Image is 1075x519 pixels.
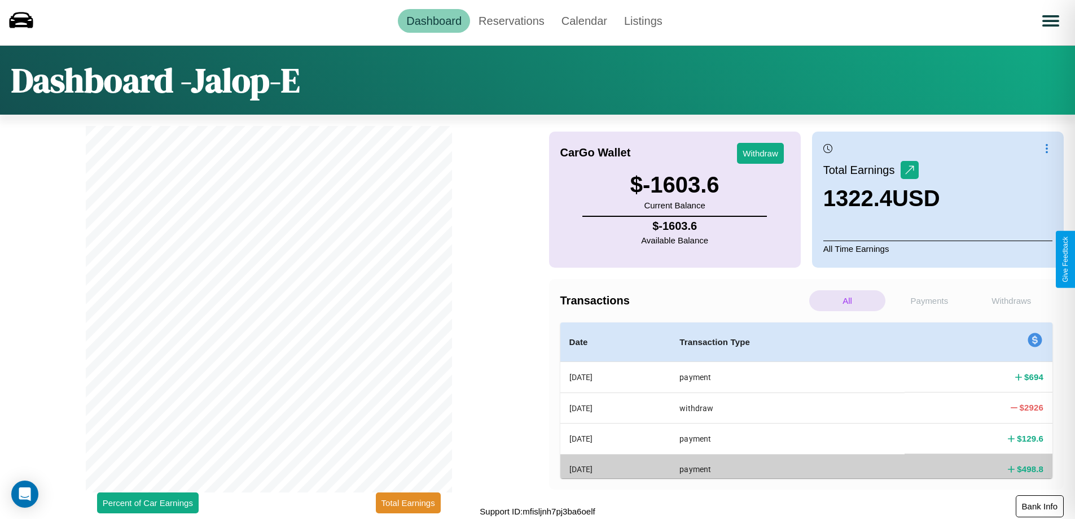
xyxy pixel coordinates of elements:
[630,198,719,213] p: Current Balance
[560,362,671,393] th: [DATE]
[470,9,553,33] a: Reservations
[670,424,905,454] th: payment
[823,160,901,180] p: Total Earnings
[737,143,784,164] button: Withdraw
[1020,402,1043,413] h4: $ 2926
[823,186,940,211] h3: 1322.4 USD
[1024,371,1043,383] h4: $ 694
[1017,433,1043,444] h4: $ 129.6
[679,335,896,349] h4: Transaction Type
[560,392,671,423] th: [DATE]
[641,233,708,248] p: Available Balance
[560,146,631,159] h4: CarGo Wallet
[97,492,199,513] button: Percent of Car Earnings
[630,172,719,198] h3: $ -1603.6
[560,424,671,454] th: [DATE]
[560,454,671,484] th: [DATE]
[1035,5,1067,37] button: Open menu
[823,241,1052,256] p: All Time Earnings
[560,294,806,307] h4: Transactions
[809,290,885,311] p: All
[11,57,300,103] h1: Dashboard - Jalop-E
[641,220,708,233] h4: $ -1603.6
[973,290,1050,311] p: Withdraws
[670,362,905,393] th: payment
[11,481,38,508] div: Open Intercom Messenger
[398,9,470,33] a: Dashboard
[670,454,905,484] th: payment
[616,9,671,33] a: Listings
[560,322,1053,485] table: simple table
[376,492,441,513] button: Total Earnings
[891,290,967,311] p: Payments
[480,504,595,519] p: Support ID: mfisljnh7pj3ba6oelf
[553,9,616,33] a: Calendar
[1016,495,1064,517] button: Bank Info
[1061,237,1069,282] div: Give Feedback
[670,392,905,423] th: withdraw
[1017,463,1043,475] h4: $ 498.8
[569,335,662,349] h4: Date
